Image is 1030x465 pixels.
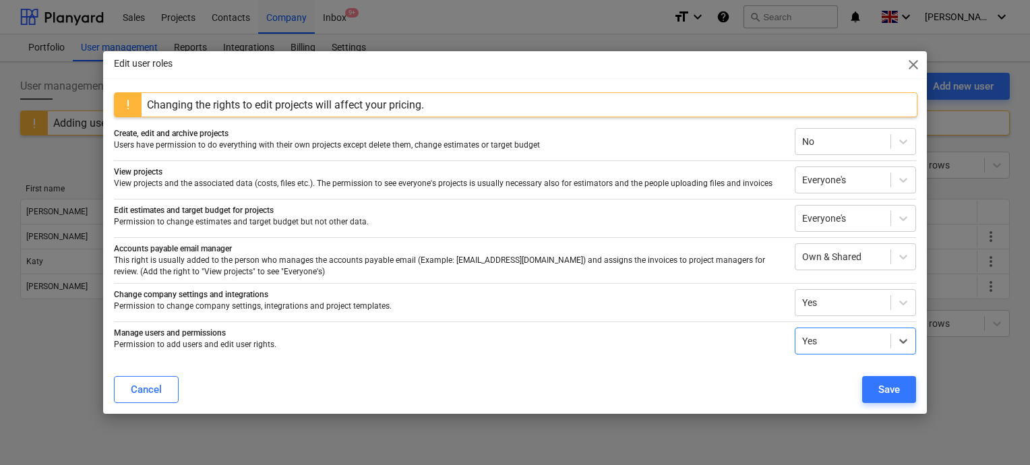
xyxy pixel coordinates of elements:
[114,166,784,178] p: View projects
[114,178,784,189] p: View projects and the associated data (costs, files etc.). The permission to see everyone's proje...
[114,376,179,403] button: Cancel
[147,98,424,111] div: Changing the rights to edit projects will affect your pricing.
[114,205,784,216] p: Edit estimates and target budget for projects
[905,57,921,73] span: close
[114,289,784,301] p: Change company settings and integrations
[131,381,162,398] div: Cancel
[862,376,916,403] button: Save
[114,216,784,228] p: Permission to change estimates and target budget but not other data.
[114,328,784,339] p: Manage users and permissions
[114,339,784,350] p: Permission to add users and edit user rights.
[114,139,784,151] p: Users have permission to do everything with their own projects except delete them, change estimat...
[114,255,784,278] p: This right is usually added to the person who manages the accounts payable email (Example: [EMAIL...
[878,381,900,398] div: Save
[114,301,784,312] p: Permission to change company settings, integrations and project templates.
[114,243,784,255] p: Accounts payable email manager
[114,57,173,71] p: Edit user roles
[114,128,784,139] p: Create, edit and archive projects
